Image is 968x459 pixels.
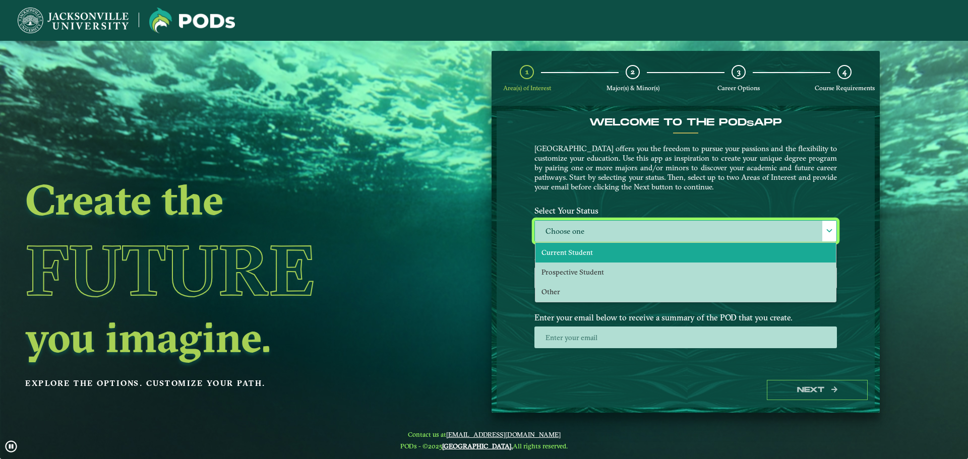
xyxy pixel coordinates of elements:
[541,287,560,296] span: Other
[534,326,837,348] input: Enter your email
[535,243,836,263] li: Current Student
[18,8,129,33] img: Jacksonville University logo
[815,84,875,92] span: Course Requirements
[527,202,844,220] label: Select Your Status
[525,67,529,77] span: 1
[631,67,635,77] span: 2
[442,442,513,450] a: [GEOGRAPHIC_DATA].
[534,292,837,301] p: Maximum 2 selections are allowed
[527,249,844,268] label: Select Your Area(s) of Interest
[25,224,410,316] h1: Future
[25,316,410,358] h2: you imagine.
[527,308,844,326] label: Enter your email below to receive a summary of the POD that you create.
[767,380,868,401] button: Next
[400,442,568,450] span: PODs - ©2025 All rights reserved.
[534,144,837,191] p: [GEOGRAPHIC_DATA] offers you the freedom to pursue your passions and the flexibility to customize...
[25,178,410,221] h2: Create the
[534,290,538,297] sup: ⋆
[541,248,593,257] span: Current Student
[446,430,561,438] a: [EMAIL_ADDRESS][DOMAIN_NAME]
[149,8,235,33] img: Jacksonville University logo
[400,430,568,438] span: Contact us at
[541,268,604,277] span: Prospective Student
[535,221,836,242] label: Choose one
[607,84,659,92] span: Major(s) & Minor(s)
[535,282,836,302] li: Other
[717,84,760,92] span: Career Options
[747,119,754,128] sub: s
[534,116,837,128] h4: Welcome to the POD app
[503,84,551,92] span: Area(s) of Interest
[535,263,836,282] li: Prospective Student
[25,376,410,391] p: Explore the options. Customize your path.
[737,67,741,77] span: 3
[842,67,846,77] span: 4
